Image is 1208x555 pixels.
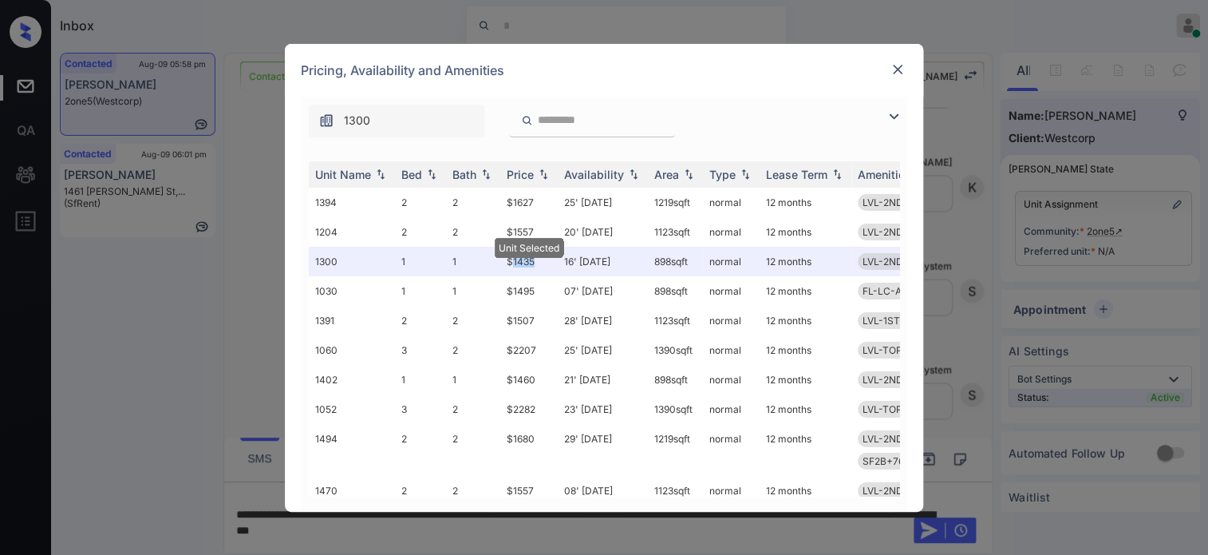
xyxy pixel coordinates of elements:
td: 2 [446,217,500,247]
span: LVL-2ND-1B [863,374,918,386]
td: 1219 sqft [648,424,703,476]
td: 2 [446,424,500,476]
img: icon-zuma [884,107,903,126]
td: 12 months [760,276,851,306]
td: $1627 [500,188,558,217]
td: 2 [395,306,446,335]
td: normal [703,424,760,476]
td: normal [703,188,760,217]
td: 2 [446,476,500,505]
td: 2 [446,394,500,424]
div: Bath [452,168,476,181]
td: 1 [446,276,500,306]
td: 1494 [309,424,395,476]
td: 1 [395,365,446,394]
span: 1300 [344,112,370,129]
span: LVL-2ND-1B [863,256,918,268]
td: normal [703,476,760,505]
td: 1 [395,276,446,306]
img: sorting [829,168,845,180]
td: $1460 [500,365,558,394]
td: 1204 [309,217,395,247]
span: FL-LC-ALL-1B [863,285,927,297]
td: 25' [DATE] [558,188,648,217]
div: Amenities [858,168,911,181]
td: 12 months [760,394,851,424]
td: 1 [446,365,500,394]
div: Availability [564,168,624,181]
td: 1470 [309,476,395,505]
td: 2 [395,188,446,217]
td: 1123 sqft [648,306,703,335]
div: Lease Term [766,168,827,181]
img: icon-zuma [318,113,334,129]
div: Bed [401,168,422,181]
div: Price [507,168,534,181]
img: close [890,61,906,77]
td: $1680 [500,424,558,476]
td: 21' [DATE] [558,365,648,394]
td: 28' [DATE] [558,306,648,335]
img: icon-zuma [521,113,533,128]
td: 12 months [760,365,851,394]
td: $1435 [500,247,558,276]
td: normal [703,365,760,394]
img: sorting [681,168,697,180]
td: 12 months [760,247,851,276]
span: LVL-2ND-2B [863,485,920,497]
td: 1390 sqft [648,394,703,424]
span: SF2B+76-100 [863,455,926,467]
td: normal [703,247,760,276]
td: normal [703,276,760,306]
td: 1123 sqft [648,217,703,247]
td: 12 months [760,306,851,335]
td: $1507 [500,306,558,335]
td: normal [703,335,760,365]
td: 25' [DATE] [558,335,648,365]
td: 08' [DATE] [558,476,648,505]
span: LVL-TOP-3B [863,403,918,415]
td: 2 [395,424,446,476]
td: normal [703,394,760,424]
td: $1495 [500,276,558,306]
span: LVL-2ND-2B [863,433,920,445]
td: normal [703,306,760,335]
td: 1219 sqft [648,188,703,217]
td: $2207 [500,335,558,365]
img: sorting [424,168,440,180]
td: $2282 [500,394,558,424]
td: 898 sqft [648,247,703,276]
td: 1123 sqft [648,476,703,505]
td: 1394 [309,188,395,217]
td: 1030 [309,276,395,306]
span: LVL-1ST-2B [863,315,916,327]
td: 3 [395,335,446,365]
td: 16' [DATE] [558,247,648,276]
span: LVL-2ND-2B [863,226,920,238]
div: Type [709,168,736,181]
td: 2 [446,188,500,217]
td: 23' [DATE] [558,394,648,424]
div: Area [654,168,679,181]
td: 12 months [760,217,851,247]
td: 1390 sqft [648,335,703,365]
td: 1300 [309,247,395,276]
td: 2 [446,306,500,335]
td: 07' [DATE] [558,276,648,306]
td: 3 [395,394,446,424]
img: sorting [478,168,494,180]
span: LVL-2ND-2B [863,196,920,208]
td: 1 [446,247,500,276]
td: 1052 [309,394,395,424]
img: sorting [535,168,551,180]
td: 12 months [760,476,851,505]
td: 20' [DATE] [558,217,648,247]
img: sorting [373,168,389,180]
td: 1 [395,247,446,276]
td: 12 months [760,335,851,365]
img: sorting [626,168,642,180]
td: 12 months [760,424,851,476]
img: sorting [737,168,753,180]
div: Unit Name [315,168,371,181]
td: 2 [446,335,500,365]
